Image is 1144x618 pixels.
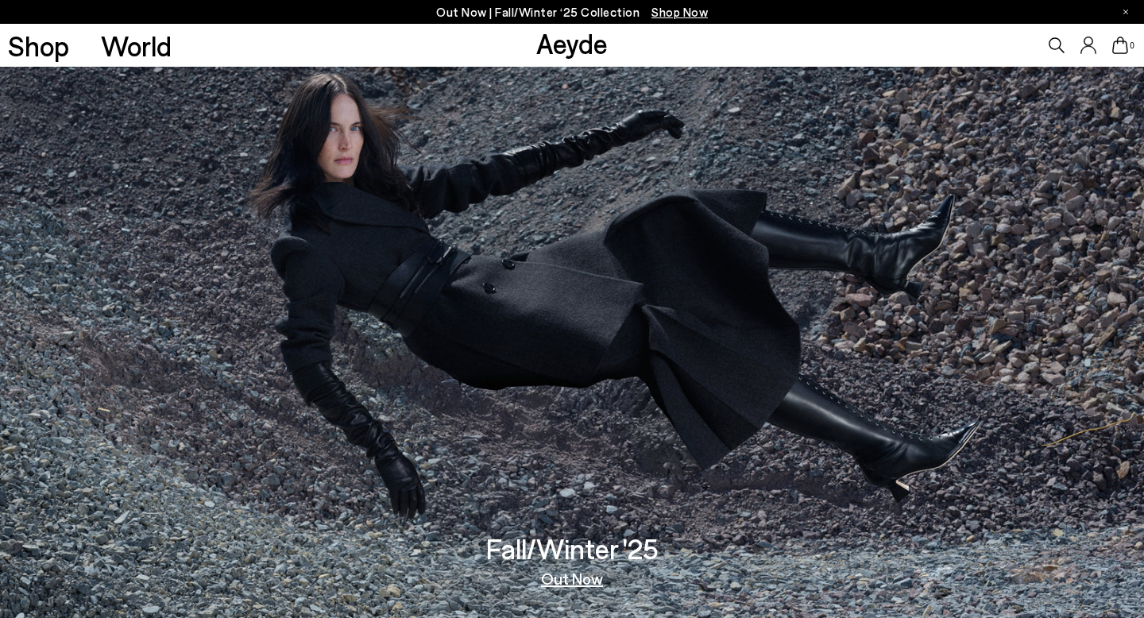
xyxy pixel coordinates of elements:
[1112,37,1128,54] a: 0
[651,5,708,19] span: Navigate to /collections/new-in
[8,32,69,60] a: Shop
[486,535,659,562] h3: Fall/Winter '25
[101,32,172,60] a: World
[436,2,708,22] p: Out Now | Fall/Winter ‘25 Collection
[541,570,603,586] a: Out Now
[1128,41,1136,50] span: 0
[536,26,608,60] a: Aeyde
